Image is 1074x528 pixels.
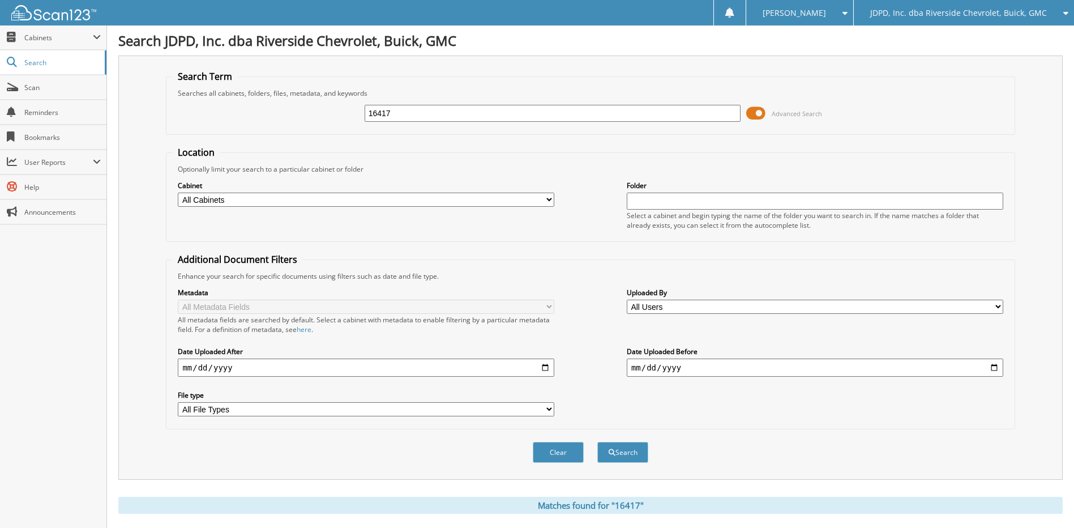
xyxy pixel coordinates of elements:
span: Announcements [24,207,101,217]
span: Reminders [24,108,101,117]
span: Bookmarks [24,133,101,142]
button: Clear [533,442,584,463]
span: Advanced Search [772,109,822,118]
div: Matches found for "16417" [118,497,1063,514]
button: Search [597,442,648,463]
div: Optionally limit your search to a particular cabinet or folder [172,164,1008,174]
label: Folder [627,181,1003,190]
div: All metadata fields are searched by default. Select a cabinet with metadata to enable filtering b... [178,315,554,334]
a: here [297,325,311,334]
h1: Search JDPD, Inc. dba Riverside Chevrolet, Buick, GMC [118,31,1063,50]
input: end [627,359,1003,377]
span: Help [24,182,101,192]
label: Cabinet [178,181,554,190]
span: Scan [24,83,101,92]
label: Uploaded By [627,288,1003,297]
span: Cabinets [24,33,93,42]
span: Search [24,58,99,67]
div: Searches all cabinets, folders, files, metadata, and keywords [172,88,1008,98]
label: Metadata [178,288,554,297]
span: [PERSON_NAME] [763,10,826,16]
label: Date Uploaded Before [627,347,1003,356]
div: Enhance your search for specific documents using filters such as date and file type. [172,271,1008,281]
div: Select a cabinet and begin typing the name of the folder you want to search in. If the name match... [627,211,1003,230]
legend: Additional Document Filters [172,253,303,266]
legend: Search Term [172,70,238,83]
input: start [178,359,554,377]
span: User Reports [24,157,93,167]
legend: Location [172,146,220,159]
label: File type [178,390,554,400]
label: Date Uploaded After [178,347,554,356]
span: JDPD, Inc. dba Riverside Chevrolet, Buick, GMC [870,10,1047,16]
img: scan123-logo-white.svg [11,5,96,20]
